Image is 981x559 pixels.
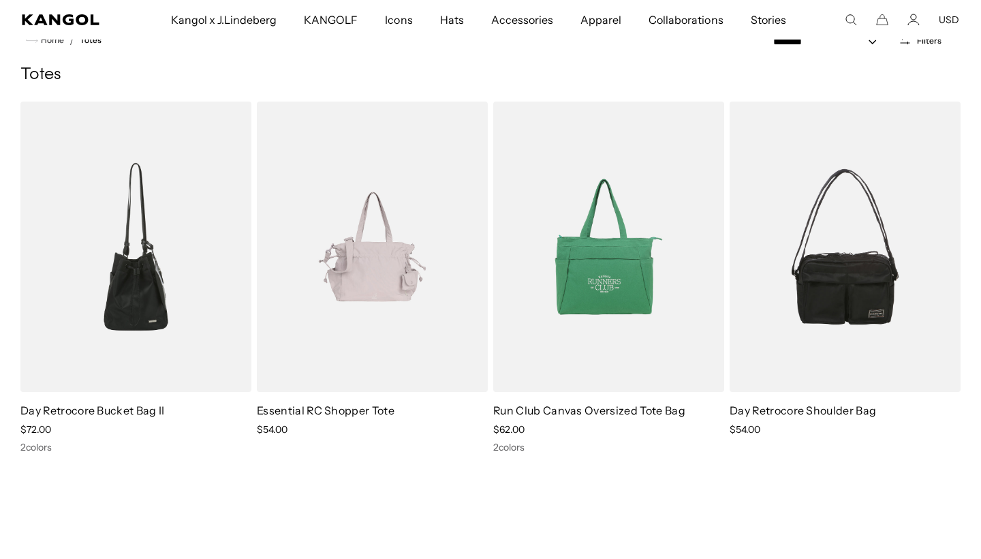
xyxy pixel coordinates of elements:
[20,404,165,417] a: Day Retrocore Bucket Bag II
[20,65,961,85] h1: Totes
[876,14,888,26] button: Cart
[20,423,51,436] span: $72.00
[257,404,394,417] a: Essential RC Shopper Tote
[845,14,857,26] summary: Search here
[26,34,64,46] a: Home
[64,32,74,48] li: /
[493,102,724,392] img: Run Club Canvas Oversized Tote Bag
[493,404,685,417] a: Run Club Canvas Oversized Tote Bag
[890,35,950,47] button: Open filters
[768,35,890,49] select: Sort by: Featured
[730,404,876,417] a: Day Retrocore Shoulder Bag
[939,14,959,26] button: USD
[80,35,102,45] a: Totes
[22,14,112,25] a: Kangol
[38,35,64,45] span: Home
[257,423,287,436] span: $54.00
[20,102,251,392] img: Day Retrocore Bucket Bag II
[917,36,941,46] span: Filters
[493,441,724,453] div: 2 colors
[257,102,488,392] img: Essential RC Shopper Tote
[20,441,251,453] div: 2 colors
[730,423,760,436] span: $54.00
[493,423,525,436] span: $62.00
[907,14,920,26] a: Account
[730,102,961,392] img: Day Retrocore Shoulder Bag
